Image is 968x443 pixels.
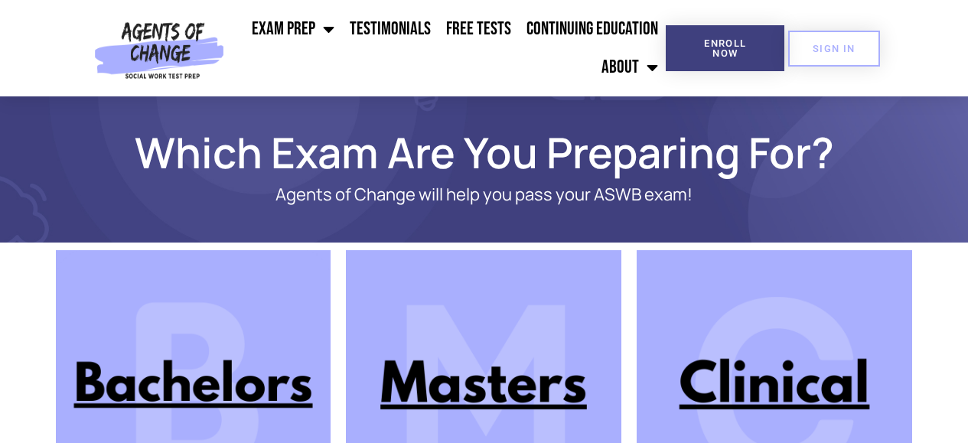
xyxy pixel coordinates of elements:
span: SIGN IN [813,44,856,54]
a: Testimonials [342,10,438,48]
nav: Menu [230,10,666,86]
a: Free Tests [438,10,519,48]
span: Enroll Now [690,38,760,58]
a: About [594,48,666,86]
a: SIGN IN [788,31,880,67]
a: Continuing Education [519,10,666,48]
a: Exam Prep [244,10,342,48]
h1: Which Exam Are You Preparing For? [48,135,921,170]
p: Agents of Change will help you pass your ASWB exam! [109,185,859,204]
a: Enroll Now [666,25,784,71]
